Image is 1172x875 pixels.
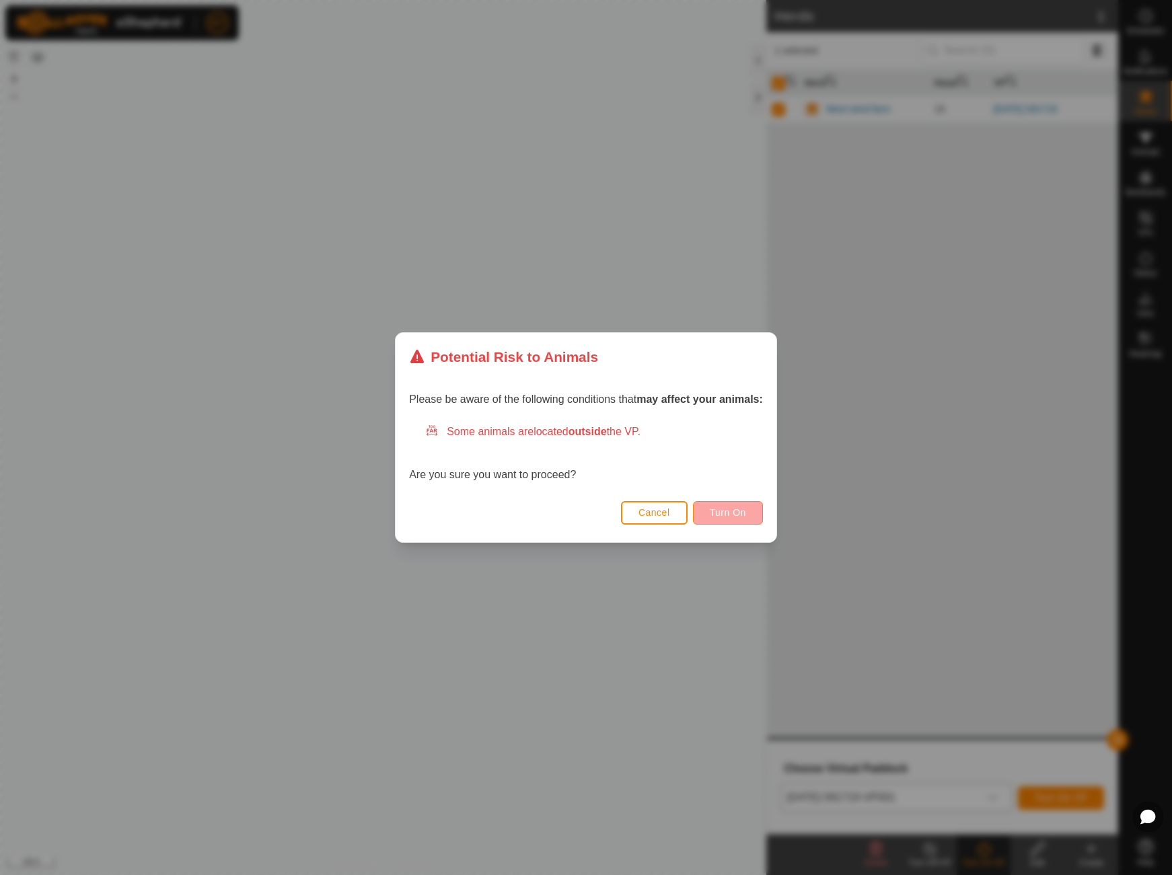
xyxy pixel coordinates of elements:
[409,393,763,405] span: Please be aware of the following conditions that
[409,424,763,483] div: Are you sure you want to proceed?
[710,507,746,518] span: Turn On
[409,346,598,367] div: Potential Risk to Animals
[569,426,607,437] strong: outside
[636,393,763,405] strong: may affect your animals:
[638,507,670,518] span: Cancel
[425,424,763,440] div: Some animals are
[621,501,688,525] button: Cancel
[693,501,763,525] button: Turn On
[534,426,640,437] span: located the VP.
